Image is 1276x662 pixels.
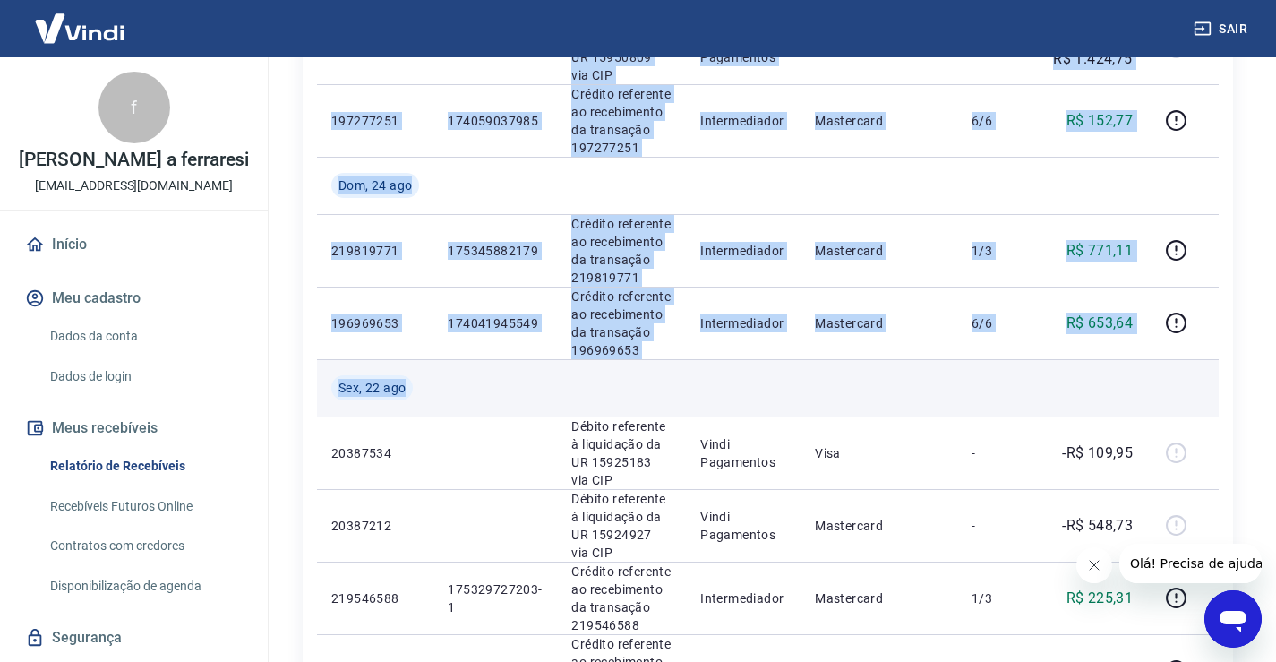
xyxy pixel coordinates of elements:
p: 1/3 [972,242,1024,260]
p: R$ 225,31 [1066,588,1134,609]
p: 196969653 [331,314,419,332]
p: 6/6 [972,314,1024,332]
p: Mastercard [815,589,943,607]
a: Segurança [21,618,246,658]
p: Vindi Pagamentos [700,508,786,544]
p: 175329727203-1 [448,580,543,616]
p: Débito referente à liquidação da UR 15925183 via CIP [571,417,672,489]
p: Mastercard [815,314,943,332]
span: Sex, 22 ago [338,379,406,397]
p: Intermediador [700,314,786,332]
span: Dom, 24 ago [338,176,412,194]
p: - [972,444,1024,462]
p: -R$ 548,73 [1062,515,1133,537]
iframe: Mensagem da empresa [1119,544,1262,583]
p: Vindi Pagamentos [700,435,786,471]
p: Crédito referente ao recebimento da transação 196969653 [571,288,672,359]
span: Olá! Precisa de ajuda? [11,13,150,27]
p: 6/6 [972,112,1024,130]
p: Débito referente à liquidação da UR 15924927 via CIP [571,490,672,562]
p: - [972,517,1024,535]
p: Intermediador [700,242,786,260]
p: 174041945549 [448,314,543,332]
p: R$ 653,64 [1066,313,1134,334]
a: Dados de login [43,358,246,395]
p: Crédito referente ao recebimento da transação 219546588 [571,563,672,634]
p: Visa [815,444,943,462]
button: Meu cadastro [21,279,246,318]
a: Relatório de Recebíveis [43,448,246,485]
p: 219819771 [331,242,419,260]
p: Mastercard [815,112,943,130]
a: Dados da conta [43,318,246,355]
div: f [98,72,170,143]
p: -R$ 109,95 [1062,443,1133,464]
img: Vindi [21,1,138,56]
p: Crédito referente ao recebimento da transação 219819771 [571,215,672,287]
p: 174059037985 [448,112,543,130]
p: 175345882179 [448,242,543,260]
p: Crédito referente ao recebimento da transação 197277251 [571,85,672,157]
p: [PERSON_NAME] a ferraresi [19,150,250,169]
p: [EMAIL_ADDRESS][DOMAIN_NAME] [35,176,233,195]
iframe: Fechar mensagem [1076,547,1112,583]
a: Contratos com credores [43,528,246,564]
p: 1/3 [972,589,1024,607]
button: Meus recebíveis [21,408,246,448]
p: R$ 152,77 [1066,110,1134,132]
p: 20387534 [331,444,419,462]
p: 197277251 [331,112,419,130]
p: 219546588 [331,589,419,607]
p: R$ 771,11 [1066,240,1134,262]
p: Intermediador [700,112,786,130]
p: 20387212 [331,517,419,535]
a: Início [21,225,246,264]
p: Mastercard [815,517,943,535]
a: Disponibilização de agenda [43,568,246,605]
iframe: Botão para abrir a janela de mensagens [1204,590,1262,648]
p: Intermediador [700,589,786,607]
p: Mastercard [815,242,943,260]
a: Recebíveis Futuros Online [43,488,246,525]
button: Sair [1190,13,1255,46]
